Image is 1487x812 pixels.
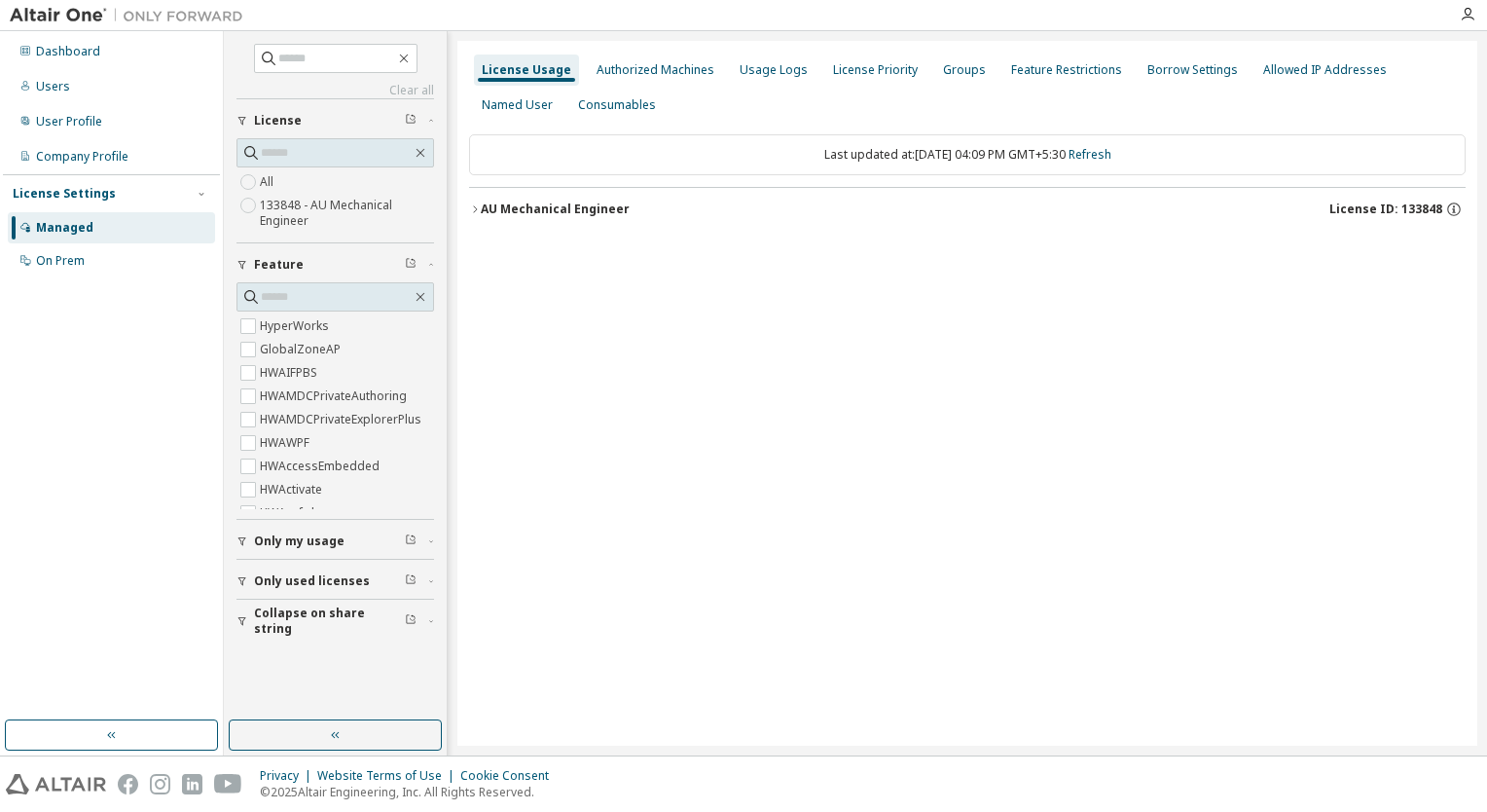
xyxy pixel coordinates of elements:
[578,97,656,113] div: Consumables
[260,170,277,194] label: All
[150,774,170,794] img: instagram.svg
[460,768,561,784] div: Cookie Consent
[236,560,434,603] button: Only used licenses
[740,62,808,78] div: Usage Logs
[254,534,345,549] span: Only my usage
[254,606,405,637] span: Collapse on share string
[254,113,302,129] span: License
[469,188,1466,231] button: AU Mechanical EngineerLicense ID: 133848
[254,257,304,273] span: Feature
[260,338,345,361] label: GlobalZoneAP
[260,784,561,800] p: © 2025 Altair Engineering, Inc. All Rights Reserved.
[260,478,326,501] label: HWActivate
[943,62,986,78] div: Groups
[405,257,417,273] span: Clear filter
[1147,62,1238,78] div: Borrow Settings
[1263,62,1387,78] div: Allowed IP Addresses
[260,501,322,525] label: HWAcufwh
[405,573,417,589] span: Clear filter
[36,220,93,236] div: Managed
[36,253,85,269] div: On Prem
[36,149,128,165] div: Company Profile
[405,113,417,129] span: Clear filter
[236,243,434,286] button: Feature
[236,600,434,643] button: Collapse on share string
[236,520,434,563] button: Only my usage
[405,534,417,549] span: Clear filter
[260,314,333,338] label: HyperWorks
[36,44,100,59] div: Dashboard
[1329,202,1442,217] span: License ID: 133848
[482,62,571,78] div: License Usage
[236,99,434,142] button: License
[254,573,370,589] span: Only used licenses
[260,768,317,784] div: Privacy
[1069,146,1111,163] a: Refresh
[317,768,460,784] div: Website Terms of Use
[597,62,714,78] div: Authorized Machines
[481,202,630,217] div: AU Mechanical Engineer
[182,774,202,794] img: linkedin.svg
[405,613,417,629] span: Clear filter
[1011,62,1122,78] div: Feature Restrictions
[260,408,425,431] label: HWAMDCPrivateExplorerPlus
[214,774,242,794] img: youtube.svg
[469,134,1466,175] div: Last updated at: [DATE] 04:09 PM GMT+5:30
[260,385,411,408] label: HWAMDCPrivateAuthoring
[6,774,106,794] img: altair_logo.svg
[118,774,138,794] img: facebook.svg
[236,83,434,98] a: Clear all
[260,361,321,385] label: HWAIFPBS
[482,97,553,113] div: Named User
[833,62,918,78] div: License Priority
[260,431,313,455] label: HWAWPF
[10,6,253,25] img: Altair One
[260,455,383,478] label: HWAccessEmbedded
[36,79,70,94] div: Users
[36,114,102,129] div: User Profile
[260,194,434,233] label: 133848 - AU Mechanical Engineer
[13,186,116,202] div: License Settings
